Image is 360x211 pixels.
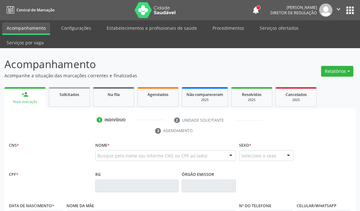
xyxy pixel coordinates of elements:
img: img [319,3,332,17]
a: Central de Marcação [4,5,54,15]
span: Resolvidos [242,92,262,97]
label: Data de nascimento [9,201,54,211]
span: Busque pelo nome (ou informe CNS ou CPF ao lado) [98,152,207,159]
a: Serviços por vaga [2,37,48,48]
a: Serviços ofertados [255,22,303,34]
label: Nº do Telefone [239,201,271,211]
span: Solicitados [60,92,79,97]
span: Diretor de regulação [270,10,317,16]
label: CNS [9,140,19,150]
div: 2025 [236,98,268,102]
p: Acompanhe a situação das marcações correntes e finalizadas [4,72,250,79]
label: CPF [9,170,18,180]
label: RG [95,170,101,180]
label: Celular/WhatsApp [297,201,337,211]
button: Relatórios [321,66,353,77]
a: Estabelecimentos e profissionais de saúde [102,22,201,34]
button:  [332,3,344,17]
label: Nome da mãe [66,201,94,211]
span: Na fila [108,92,120,97]
div: Nova marcação [9,99,41,104]
span: Selecione o sexo [241,152,276,159]
a: Configurações [57,22,96,34]
div: Indivíduo [104,117,126,123]
label: Órgão emissor [182,170,214,180]
a: Acompanhamento [2,22,50,35]
p: Acompanhamento [4,56,250,72]
label: Nome [95,140,110,150]
span: Agendados [148,92,168,97]
div: 2025 [280,98,312,102]
span: Central de Marcação [16,7,54,13]
div: 2025 [186,98,223,102]
span: Cancelados [286,92,307,97]
div: [PERSON_NAME] [270,5,317,10]
div: person_add [22,91,28,98]
div: 1 [97,117,102,123]
button: notifications [251,6,260,15]
label: Sexo [239,140,251,150]
span: Não compareceram [186,92,223,97]
a: Procedimentos [208,22,249,34]
i:  [335,6,342,13]
button: apps [344,5,356,16]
